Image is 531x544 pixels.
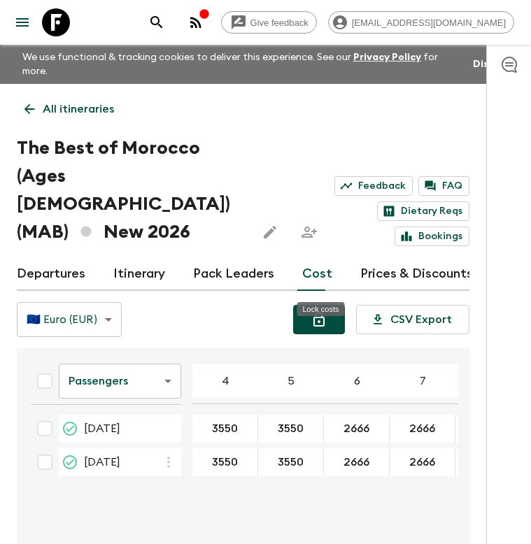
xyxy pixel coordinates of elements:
[327,448,386,476] button: 2666
[17,300,122,339] div: 🇪🇺 Euro (EUR)
[243,17,316,28] span: Give feedback
[302,257,332,291] a: Cost
[222,373,229,389] p: 4
[328,11,514,34] div: [EMAIL_ADDRESS][DOMAIN_NAME]
[143,8,171,36] button: search adventures
[17,95,122,123] a: All itineraries
[295,218,323,246] span: Share this itinerary
[59,362,181,401] div: Passengers
[256,218,284,246] button: Edit this itinerary
[62,420,78,437] svg: On Sale
[353,52,421,62] a: Privacy Policy
[193,257,274,291] a: Pack Leaders
[43,101,114,117] p: All itineraries
[195,415,255,443] button: 3550
[390,415,455,443] div: 12 Sep 2026; 7
[420,373,426,389] p: 7
[377,201,469,221] a: Dietary Reqs
[360,257,473,291] a: Prices & Discounts
[356,305,469,334] button: CSV Export
[258,415,324,443] div: 12 Sep 2026; 5
[17,45,469,84] p: We use functional & tracking cookies to deliver this experience. See our for more.
[31,367,59,395] div: Select all
[390,448,455,476] div: 24 Oct 2026; 7
[221,11,317,34] a: Give feedback
[344,17,514,28] span: [EMAIL_ADDRESS][DOMAIN_NAME]
[324,448,390,476] div: 24 Oct 2026; 6
[195,448,255,476] button: 3550
[469,55,514,74] button: Dismiss
[334,176,413,196] a: Feedback
[192,448,258,476] div: 24 Oct 2026; 4
[62,454,78,471] svg: On Sale
[17,257,85,291] a: Departures
[288,373,295,389] p: 5
[113,257,165,291] a: Itinerary
[258,448,324,476] div: 24 Oct 2026; 5
[392,448,452,476] button: 2666
[324,415,390,443] div: 12 Sep 2026; 6
[392,415,452,443] button: 2666
[293,305,345,334] button: Lock costs
[261,415,320,443] button: 3550
[261,448,320,476] button: 3550
[455,448,521,476] div: 24 Oct 2026; 8
[395,227,469,246] a: Bookings
[327,415,386,443] button: 2666
[418,176,469,196] a: FAQ
[17,134,245,246] h1: The Best of Morocco (Ages [DEMOGRAPHIC_DATA]) (MAB) New 2026
[297,302,345,316] div: Lock costs
[84,454,120,471] span: [DATE]
[84,420,120,437] span: [DATE]
[8,8,36,36] button: menu
[455,415,521,443] div: 12 Sep 2026; 8
[192,415,258,443] div: 12 Sep 2026; 4
[354,373,360,389] p: 6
